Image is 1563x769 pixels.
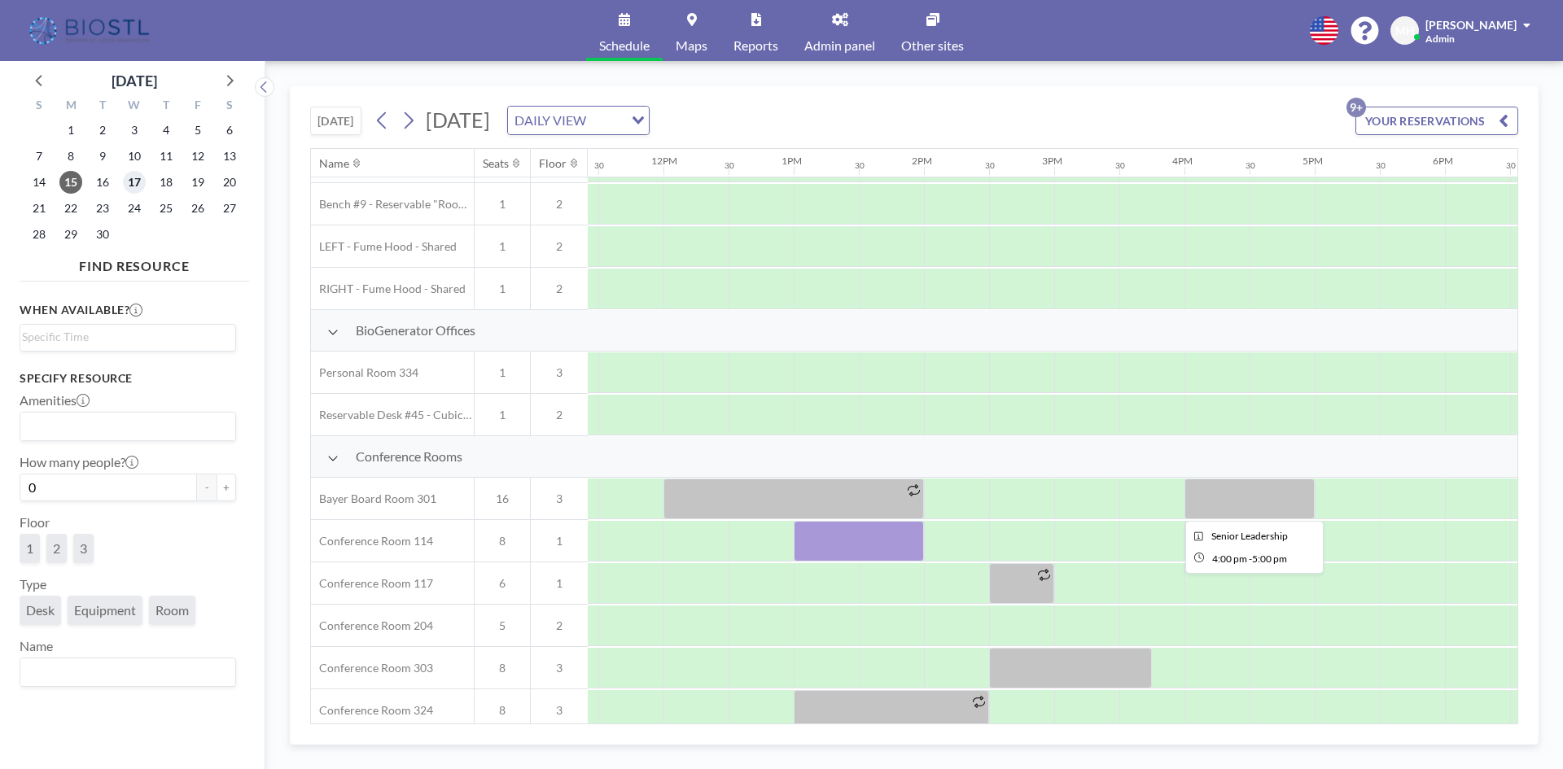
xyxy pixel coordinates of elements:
div: 30 [1506,160,1516,171]
span: Tuesday, September 30, 2025 [91,223,114,246]
div: 30 [1246,160,1255,171]
span: Conference Room 303 [311,661,433,675]
div: 4PM [1172,155,1193,167]
span: Monday, September 1, 2025 [59,119,82,142]
div: 2PM [912,155,932,167]
div: S [213,96,245,117]
span: [PERSON_NAME] [1425,18,1517,32]
span: Friday, September 12, 2025 [186,145,209,168]
div: T [150,96,182,117]
div: 5PM [1302,155,1323,167]
span: 2 [531,239,588,254]
span: Monday, September 22, 2025 [59,197,82,220]
div: Seats [483,156,509,171]
div: W [119,96,151,117]
div: S [24,96,55,117]
span: Equipment [74,602,136,618]
span: 8 [475,703,530,718]
span: RIGHT - Fume Hood - Shared [311,282,466,296]
span: Saturday, September 6, 2025 [218,119,241,142]
span: 2 [531,282,588,296]
span: Monday, September 29, 2025 [59,223,82,246]
button: [DATE] [310,107,361,135]
span: 8 [475,661,530,675]
div: Name [319,156,349,171]
span: 8 [475,534,530,548]
span: Wednesday, September 3, 2025 [123,119,146,142]
span: Saturday, September 13, 2025 [218,145,241,168]
button: YOUR RESERVATIONS9+ [1355,107,1518,135]
div: Search for option [20,325,235,349]
div: T [87,96,119,117]
label: Amenities [20,392,90,409]
span: 16 [475,492,530,506]
span: Sunday, September 7, 2025 [28,145,50,168]
span: Wednesday, September 10, 2025 [123,145,146,168]
span: Reports [733,39,778,52]
img: organization-logo [26,15,155,47]
div: 30 [594,160,604,171]
span: Monday, September 15, 2025 [59,171,82,194]
span: 3 [531,703,588,718]
span: Conference Rooms [356,448,462,465]
span: Tuesday, September 16, 2025 [91,171,114,194]
label: How many people? [20,454,138,470]
span: - [1249,553,1252,565]
span: Desk [26,602,55,618]
span: Bench #9 - Reservable "RoomZilla" Bench [311,197,474,212]
span: [DATE] [426,107,490,132]
input: Search for option [591,110,622,131]
span: 1 [475,365,530,380]
h3: Specify resource [20,371,236,386]
span: Bayer Board Room 301 [311,492,436,506]
span: Thursday, September 4, 2025 [155,119,177,142]
span: Admin [1425,33,1455,45]
span: Personal Room 334 [311,365,418,380]
span: Senior Leadership [1211,530,1288,542]
div: 12PM [651,155,677,167]
div: 3PM [1042,155,1062,167]
div: 30 [855,160,865,171]
span: 5:00 PM [1252,553,1287,565]
span: Wednesday, September 17, 2025 [123,171,146,194]
span: Room [155,602,189,618]
span: Friday, September 19, 2025 [186,171,209,194]
span: Sunday, September 21, 2025 [28,197,50,220]
span: 1 [26,540,33,557]
span: Thursday, September 25, 2025 [155,197,177,220]
span: Maps [676,39,707,52]
span: 2 [531,618,588,633]
span: LEFT - Fume Hood - Shared [311,239,457,254]
span: 1 [475,282,530,296]
span: DAILY VIEW [511,110,589,131]
span: 1 [475,239,530,254]
div: [DATE] [112,69,157,92]
div: Search for option [508,107,649,134]
span: 3 [531,661,588,675]
span: Wednesday, September 24, 2025 [123,197,146,220]
span: Conference Room 204 [311,618,433,633]
div: 30 [1115,160,1125,171]
button: + [217,474,236,501]
span: Schedule [599,39,650,52]
input: Search for option [22,328,226,346]
span: 3 [531,492,588,506]
span: Friday, September 26, 2025 [186,197,209,220]
span: 1 [475,408,530,422]
span: 3 [531,365,588,380]
div: F [182,96,213,117]
div: M [55,96,87,117]
input: Search for option [22,416,226,437]
span: Tuesday, September 9, 2025 [91,145,114,168]
div: 6PM [1433,155,1453,167]
span: Saturday, September 20, 2025 [218,171,241,194]
label: Name [20,638,53,654]
div: 30 [725,160,734,171]
span: Conference Room 324 [311,703,433,718]
span: 3 [80,540,87,557]
span: Admin panel [804,39,875,52]
span: Sunday, September 28, 2025 [28,223,50,246]
span: Sunday, September 14, 2025 [28,171,50,194]
h4: FIND RESOURCE [20,251,249,274]
span: BioGenerator Offices [356,322,475,339]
